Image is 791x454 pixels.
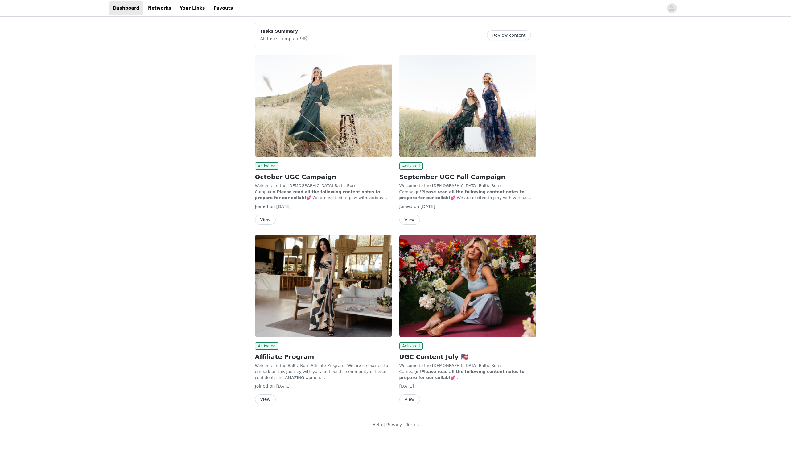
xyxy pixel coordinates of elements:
a: View [399,218,420,222]
span: Joined on [255,384,275,389]
span: Activated [399,342,423,350]
span: Activated [255,342,279,350]
button: View [255,394,276,404]
span: Activated [399,162,423,170]
span: [DATE] [421,204,435,209]
a: Help [372,422,382,427]
h2: UGC Content July 🇺🇸 [399,352,536,361]
span: Joined on [399,204,419,209]
strong: Please read all the following content notes to prepare for our collab! [399,369,525,380]
button: View [399,394,420,404]
a: View [255,397,276,402]
strong: Please read all the following content notes to prepare for our collab! [255,190,380,200]
p: Welcome to the Baltic Born Affiliate Program! We are so excited to embark on this journey with yo... [255,363,392,381]
span: [DATE] [276,384,291,389]
span: Activated [255,162,279,170]
a: Privacy [386,422,402,427]
img: Baltic Born [255,235,392,337]
span: [DATE] [276,204,291,209]
p: Welcome to the [DEMOGRAPHIC_DATA] Baltic Born Campaign! 💕 We are excited to play with various con... [399,183,536,201]
a: Terms [406,422,419,427]
p: Tasks Summary [260,28,308,35]
strong: Please read all the following content notes to prepare for our collab! [399,190,525,200]
p: Welcome to the [DEMOGRAPHIC_DATA] Baltic Born Campaign! 💕 We are excited to play with various con... [255,183,392,201]
a: Your Links [176,1,209,15]
a: Networks [144,1,175,15]
a: Payouts [210,1,237,15]
span: | [383,422,385,427]
span: [DATE] [399,384,414,389]
h2: Affiliate Program [255,352,392,361]
h2: September UGC Fall Campaign [399,172,536,181]
a: View [255,218,276,222]
span: Joined on [255,204,275,209]
button: Review content [487,30,531,40]
button: View [399,215,420,225]
img: Baltic Born [399,235,536,337]
div: avatar [669,3,675,13]
p: All tasks complete! [260,35,308,42]
a: View [399,397,420,402]
img: Baltic Born [255,55,392,157]
button: View [255,215,276,225]
img: Baltic Born [399,55,536,157]
span: | [403,422,405,427]
a: Dashboard [109,1,143,15]
p: Welcome to the [DEMOGRAPHIC_DATA] Baltic Born Campaign! 💕 [399,363,536,381]
h2: October UGC Campaign [255,172,392,181]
